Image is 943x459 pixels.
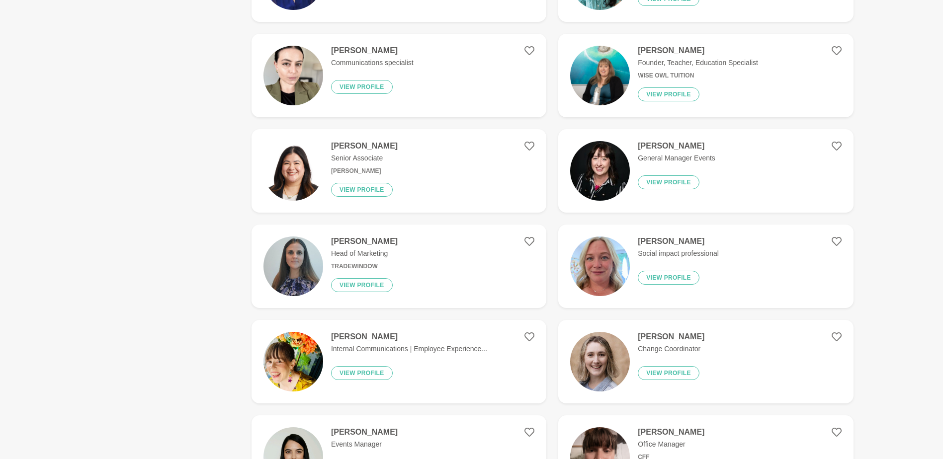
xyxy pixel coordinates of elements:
[558,320,853,403] a: [PERSON_NAME]Change CoordinatorView profile
[331,427,398,437] h4: [PERSON_NAME]
[638,271,699,285] button: View profile
[570,236,630,296] img: 7d39a8b2a67dccb0794bbe3a71719d2f39ef039b-2316x3088.jpg
[331,236,398,246] h4: [PERSON_NAME]
[570,141,630,201] img: 21837c0d11a1f80e466b67059185837be14aa2a2-200x200.jpg
[638,58,758,68] p: Founder, Teacher, Education Specialist
[331,167,398,175] h6: [PERSON_NAME]
[570,332,630,391] img: 7ca197b7280667f3ade55fbc12832dd1d200de21-430x430.jpg
[331,153,398,163] p: Senior Associate
[252,34,546,117] a: [PERSON_NAME]Communications specialistView profile
[638,366,699,380] button: View profile
[638,248,719,259] p: Social impact professional
[263,46,323,105] img: f57684807768b7db383628406bc917f00ebb0196-2316x3088.jpg
[331,263,398,270] h6: TradeWindow
[263,332,323,391] img: 4d496dd89415e9768c19873ca2437b06002b989d-1285x1817.jpg
[638,427,704,437] h4: [PERSON_NAME]
[638,236,719,246] h4: [PERSON_NAME]
[331,58,414,68] p: Communications specialist
[638,72,758,79] h6: Wise Owl Tuition
[638,87,699,101] button: View profile
[331,278,393,292] button: View profile
[263,141,323,201] img: 2065c977deca5582564cba554cbb32bb2825ac78-591x591.jpg
[263,236,323,296] img: c724776dc99761a00405e7ba7396f8f6c669588d-432x432.jpg
[638,175,699,189] button: View profile
[331,332,487,342] h4: [PERSON_NAME]
[570,46,630,105] img: a530bc8d2a2e0627e4f81662508317a5eb6ed64f-4000x6000.jpg
[252,320,546,403] a: [PERSON_NAME]Internal Communications | Employee Experience...View profile
[558,129,853,213] a: [PERSON_NAME]General Manager EventsView profile
[638,141,715,151] h4: [PERSON_NAME]
[331,141,398,151] h4: [PERSON_NAME]
[638,332,704,342] h4: [PERSON_NAME]
[558,225,853,308] a: [PERSON_NAME]Social impact professionalView profile
[638,153,715,163] p: General Manager Events
[558,34,853,117] a: [PERSON_NAME]Founder, Teacher, Education SpecialistWise Owl TuitionView profile
[331,248,398,259] p: Head of Marketing
[331,80,393,94] button: View profile
[331,439,398,450] p: Events Manager
[331,344,487,354] p: Internal Communications | Employee Experience...
[331,183,393,197] button: View profile
[331,366,393,380] button: View profile
[638,46,758,56] h4: [PERSON_NAME]
[638,344,704,354] p: Change Coordinator
[252,129,546,213] a: [PERSON_NAME]Senior Associate[PERSON_NAME]View profile
[638,439,704,450] p: Office Manager
[331,46,414,56] h4: [PERSON_NAME]
[252,225,546,308] a: [PERSON_NAME]Head of MarketingTradeWindowView profile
